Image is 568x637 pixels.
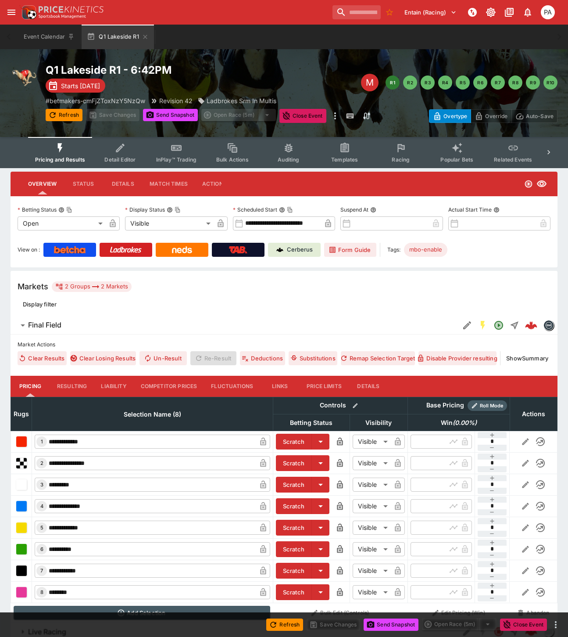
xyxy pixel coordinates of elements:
[198,96,276,105] div: Ladbrokes Srm In Multis
[172,246,192,253] img: Neds
[11,376,50,397] button: Pricing
[440,156,473,163] span: Popular Bets
[276,434,312,450] button: Scratch
[386,76,557,90] nav: pagination navigation
[114,409,191,420] span: Selection Name (8)
[504,351,550,365] button: ShowSummary
[275,606,405,620] button: Bulk Edit (Controls)
[330,109,340,123] button: more
[66,207,72,213] button: Copy To Clipboard
[340,206,368,213] p: Suspend At
[28,137,540,168] div: Event type filters
[39,439,45,445] span: 1
[39,525,45,531] span: 5
[21,173,64,194] button: Overview
[159,96,193,105] p: Revision 42
[18,281,48,292] h5: Markets
[526,112,554,121] p: Auto-Save
[522,317,540,334] a: 7988aae8-5d35-4a6a-8973-027a92ec220e
[421,76,435,90] button: R3
[423,400,468,411] div: Base Pricing
[501,4,517,20] button: Documentation
[276,541,312,557] button: Scratch
[550,619,561,630] button: more
[353,542,391,556] div: Visible
[382,5,397,19] button: No Bookmarks
[273,397,407,414] th: Controls
[520,4,536,20] button: Notifications
[483,4,499,20] button: Toggle light/dark mode
[39,503,45,509] span: 4
[324,243,376,257] a: Form Guide
[443,112,467,121] p: Overtype
[39,14,86,18] img: Sportsbook Management
[143,173,195,194] button: Match Times
[18,216,106,230] div: Open
[491,317,507,333] button: Open
[491,76,505,90] button: R7
[410,606,507,620] button: Edit Pricing (Win)
[438,76,452,90] button: R4
[64,173,103,194] button: Status
[207,96,276,105] p: Ladbrokes Srm In Multis
[543,76,557,90] button: R10
[11,397,32,431] th: Rugs
[39,568,45,574] span: 7
[353,456,391,470] div: Visible
[431,417,486,428] span: Win(0.00%)
[229,246,247,253] img: TabNZ
[287,207,293,213] button: Copy To Clipboard
[476,402,507,410] span: Roll Mode
[143,109,198,121] button: Send Snapshot
[524,180,533,188] svg: Open
[11,317,459,334] button: Final Field
[46,109,82,121] button: Refresh
[510,397,557,431] th: Actions
[18,243,40,257] label: View on :
[11,63,39,91] img: greyhound_racing.png
[125,206,165,213] p: Display Status
[279,207,285,213] button: Scheduled StartCopy To Clipboard
[276,584,312,600] button: Scratch
[429,109,557,123] div: Start From
[507,317,522,333] button: Straight
[18,206,57,213] p: Betting Status
[485,112,507,121] p: Override
[493,320,504,331] svg: Open
[356,417,401,428] span: Visibility
[353,499,391,513] div: Visible
[353,521,391,535] div: Visible
[525,319,537,331] img: logo-cerberus--red.svg
[543,320,554,331] div: betmakers
[276,498,312,514] button: Scratch
[536,179,547,189] svg: Visible
[110,246,142,253] img: Ladbrokes
[494,156,532,163] span: Related Events
[541,5,555,19] div: Peter Addley
[526,76,540,90] button: R9
[350,400,361,411] button: Bulk edit
[538,3,557,22] button: Peter Addley
[61,81,100,90] p: Starts [DATE]
[404,245,447,254] span: mbo-enable
[429,109,471,123] button: Overtype
[332,5,381,19] input: search
[353,435,391,449] div: Visible
[386,76,400,90] button: R1
[280,417,342,428] span: Betting Status
[260,376,300,397] button: Links
[364,619,418,631] button: Send Snapshot
[18,297,62,311] button: Display filter
[448,206,492,213] p: Actual Start Time
[422,618,497,630] div: split button
[14,606,271,620] button: Add Selection
[278,156,299,163] span: Auditing
[512,606,554,620] button: Abandon
[341,351,415,365] button: Remap Selection Target
[139,351,186,365] button: Un-Result
[156,156,196,163] span: InPlay™ Trading
[39,482,45,488] span: 3
[370,207,376,213] button: Suspend At
[453,417,477,428] em: ( 0.00 %)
